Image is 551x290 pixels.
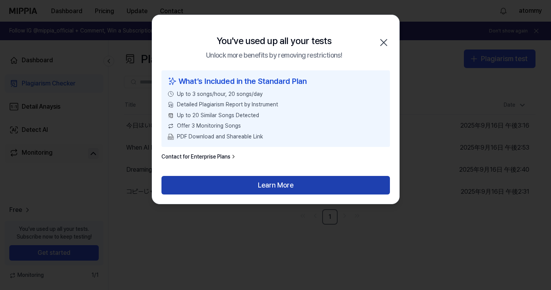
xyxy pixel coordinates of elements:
[168,75,384,87] div: What’s Included in the Standard Plan
[206,50,342,61] div: Unlock more benefits by removing restrictions!
[177,122,241,130] span: Offer 3 Monitoring Songs
[177,101,278,109] span: Detailed Plagiarism Report by Instrument
[177,112,259,119] span: Up to 20 Similar Songs Detected
[161,176,390,194] button: Learn More
[168,134,174,140] img: PDF Download
[161,153,237,161] a: Contact for Enterprise Plans
[177,133,263,141] span: PDF Download and Shareable Link
[177,90,263,98] span: Up to 3 songs/hour, 20 songs/day
[216,34,332,48] div: You've used up all your tests
[168,75,177,87] img: sparkles icon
